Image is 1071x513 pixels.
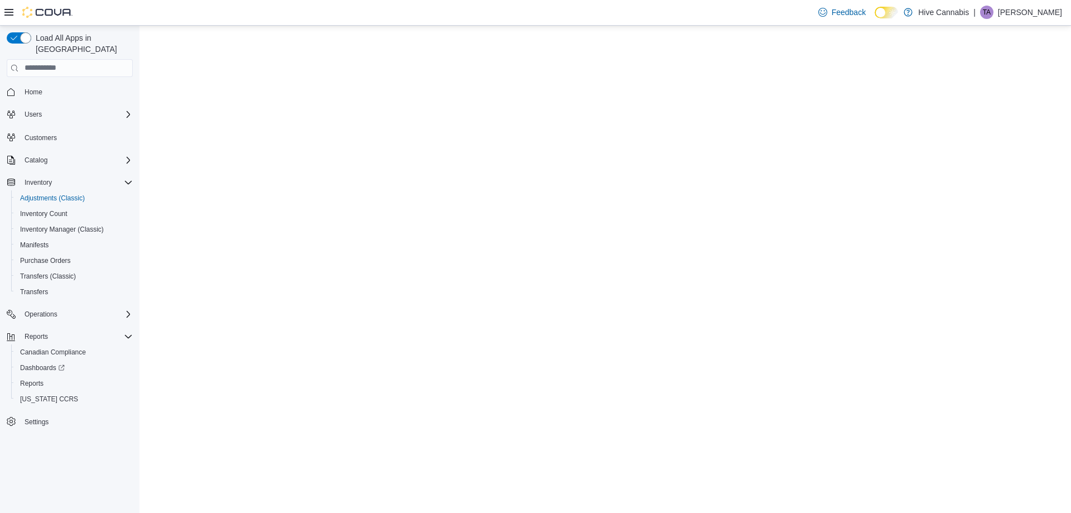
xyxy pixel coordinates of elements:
[832,7,866,18] span: Feedback
[20,241,49,250] span: Manifests
[22,7,73,18] img: Cova
[16,377,48,390] a: Reports
[11,222,137,237] button: Inventory Manager (Classic)
[11,360,137,376] a: Dashboards
[973,6,976,19] p: |
[11,253,137,269] button: Purchase Orders
[31,32,133,55] span: Load All Apps in [GEOGRAPHIC_DATA]
[11,237,137,253] button: Manifests
[16,270,133,283] span: Transfers (Classic)
[25,133,57,142] span: Customers
[16,223,133,236] span: Inventory Manager (Classic)
[20,415,133,429] span: Settings
[875,7,898,18] input: Dark Mode
[16,392,83,406] a: [US_STATE] CCRS
[20,225,104,234] span: Inventory Manager (Classic)
[20,154,52,167] button: Catalog
[16,285,52,299] a: Transfers
[20,330,52,343] button: Reports
[25,332,48,341] span: Reports
[16,207,72,220] a: Inventory Count
[16,254,133,267] span: Purchase Orders
[7,79,133,459] nav: Complex example
[11,344,137,360] button: Canadian Compliance
[2,129,137,145] button: Customers
[20,131,61,145] a: Customers
[16,346,90,359] a: Canadian Compliance
[20,415,53,429] a: Settings
[11,269,137,284] button: Transfers (Classic)
[20,85,47,99] a: Home
[16,361,133,375] span: Dashboards
[814,1,870,23] a: Feedback
[11,284,137,300] button: Transfers
[20,395,78,404] span: [US_STATE] CCRS
[16,270,80,283] a: Transfers (Classic)
[998,6,1062,19] p: [PERSON_NAME]
[25,310,57,319] span: Operations
[2,107,137,122] button: Users
[25,88,42,97] span: Home
[2,175,137,190] button: Inventory
[20,272,76,281] span: Transfers (Classic)
[20,108,133,121] span: Users
[20,176,133,189] span: Inventory
[980,6,993,19] div: Toby Atkinson
[11,376,137,391] button: Reports
[20,256,71,265] span: Purchase Orders
[25,110,42,119] span: Users
[16,346,133,359] span: Canadian Compliance
[16,238,53,252] a: Manifests
[2,414,137,430] button: Settings
[20,176,56,189] button: Inventory
[20,363,65,372] span: Dashboards
[16,361,69,375] a: Dashboards
[16,223,108,236] a: Inventory Manager (Classic)
[2,152,137,168] button: Catalog
[20,108,46,121] button: Users
[25,178,52,187] span: Inventory
[25,418,49,426] span: Settings
[16,238,133,252] span: Manifests
[20,194,85,203] span: Adjustments (Classic)
[11,190,137,206] button: Adjustments (Classic)
[20,154,133,167] span: Catalog
[16,254,75,267] a: Purchase Orders
[20,209,67,218] span: Inventory Count
[20,85,133,99] span: Home
[20,130,133,144] span: Customers
[2,329,137,344] button: Reports
[16,191,89,205] a: Adjustments (Classic)
[16,191,133,205] span: Adjustments (Classic)
[20,308,62,321] button: Operations
[16,392,133,406] span: Washington CCRS
[16,377,133,390] span: Reports
[16,285,133,299] span: Transfers
[918,6,969,19] p: Hive Cannabis
[16,207,133,220] span: Inventory Count
[2,306,137,322] button: Operations
[25,156,47,165] span: Catalog
[20,348,86,357] span: Canadian Compliance
[20,287,48,296] span: Transfers
[11,206,137,222] button: Inventory Count
[20,379,44,388] span: Reports
[11,391,137,407] button: [US_STATE] CCRS
[20,308,133,321] span: Operations
[20,330,133,343] span: Reports
[983,6,991,19] span: TA
[2,84,137,100] button: Home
